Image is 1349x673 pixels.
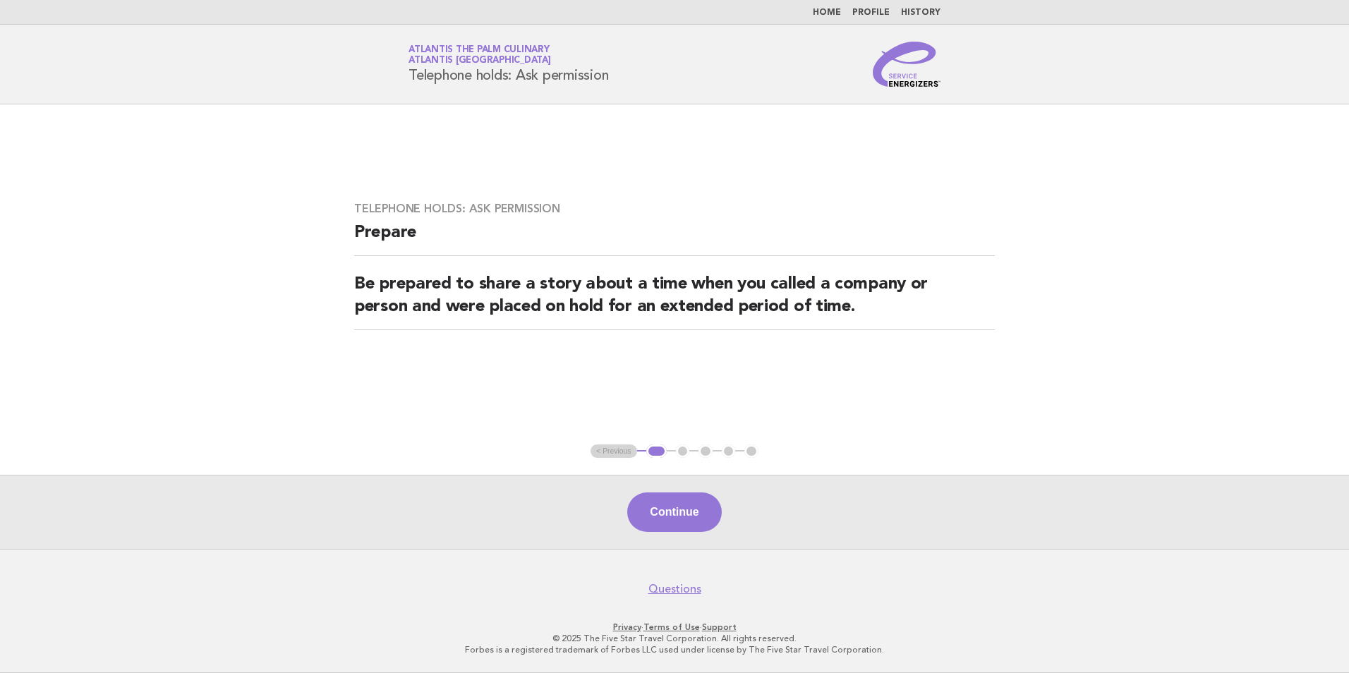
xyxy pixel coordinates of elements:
p: © 2025 The Five Star Travel Corporation. All rights reserved. [243,633,1106,644]
a: Terms of Use [643,622,700,632]
a: Support [702,622,737,632]
span: Atlantis [GEOGRAPHIC_DATA] [409,56,551,66]
h2: Prepare [354,222,995,256]
p: Forbes is a registered trademark of Forbes LLC used under license by The Five Star Travel Corpora... [243,644,1106,655]
p: · · [243,622,1106,633]
a: Profile [852,8,890,17]
h1: Telephone holds: Ask permission [409,46,608,83]
button: 1 [646,444,667,459]
a: Privacy [613,622,641,632]
a: Atlantis The Palm CulinaryAtlantis [GEOGRAPHIC_DATA] [409,45,551,65]
h2: Be prepared to share a story about a time when you called a company or person and were placed on ... [354,273,995,330]
a: Home [813,8,841,17]
a: Questions [648,582,701,596]
a: History [901,8,940,17]
h3: Telephone holds: Ask permission [354,202,995,216]
img: Service Energizers [873,42,940,87]
button: Continue [627,492,721,532]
